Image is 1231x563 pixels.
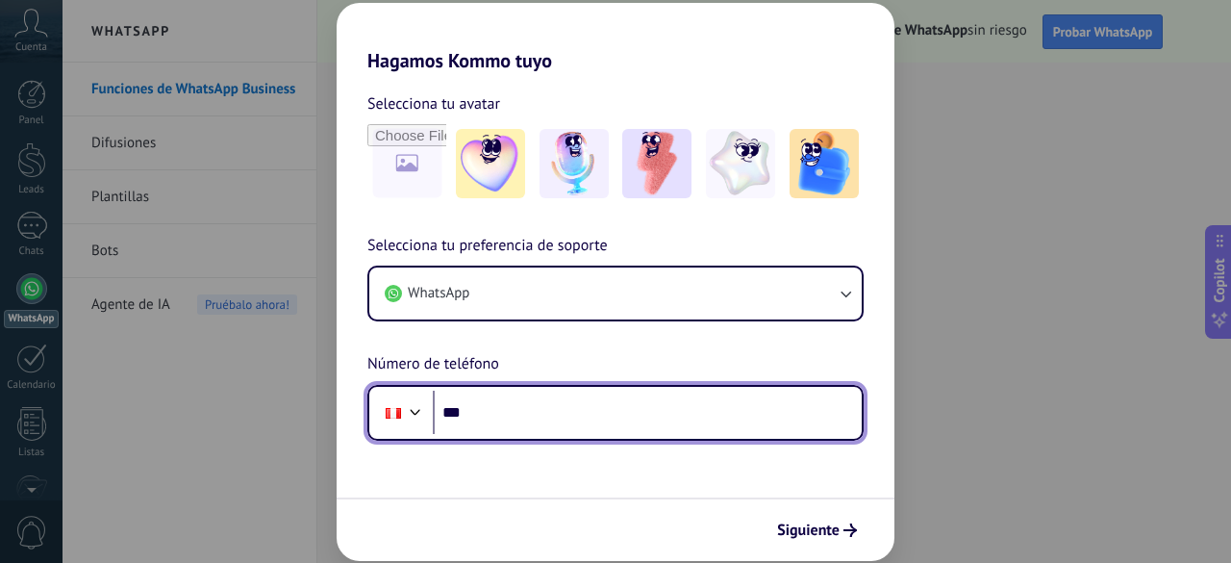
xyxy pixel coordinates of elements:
h2: Hagamos Kommo tuyo [337,3,894,72]
span: Selecciona tu preferencia de soporte [367,234,608,259]
span: Número de teléfono [367,352,499,377]
img: -2.jpeg [540,129,609,198]
img: -3.jpeg [622,129,691,198]
span: WhatsApp [408,284,469,303]
img: -5.jpeg [790,129,859,198]
div: Peru: + 51 [375,393,412,433]
span: Selecciona tu avatar [367,91,500,116]
button: Siguiente [768,514,866,547]
button: WhatsApp [369,268,862,320]
img: -4.jpeg [706,129,775,198]
span: Siguiente [777,524,840,537]
img: -1.jpeg [456,129,525,198]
